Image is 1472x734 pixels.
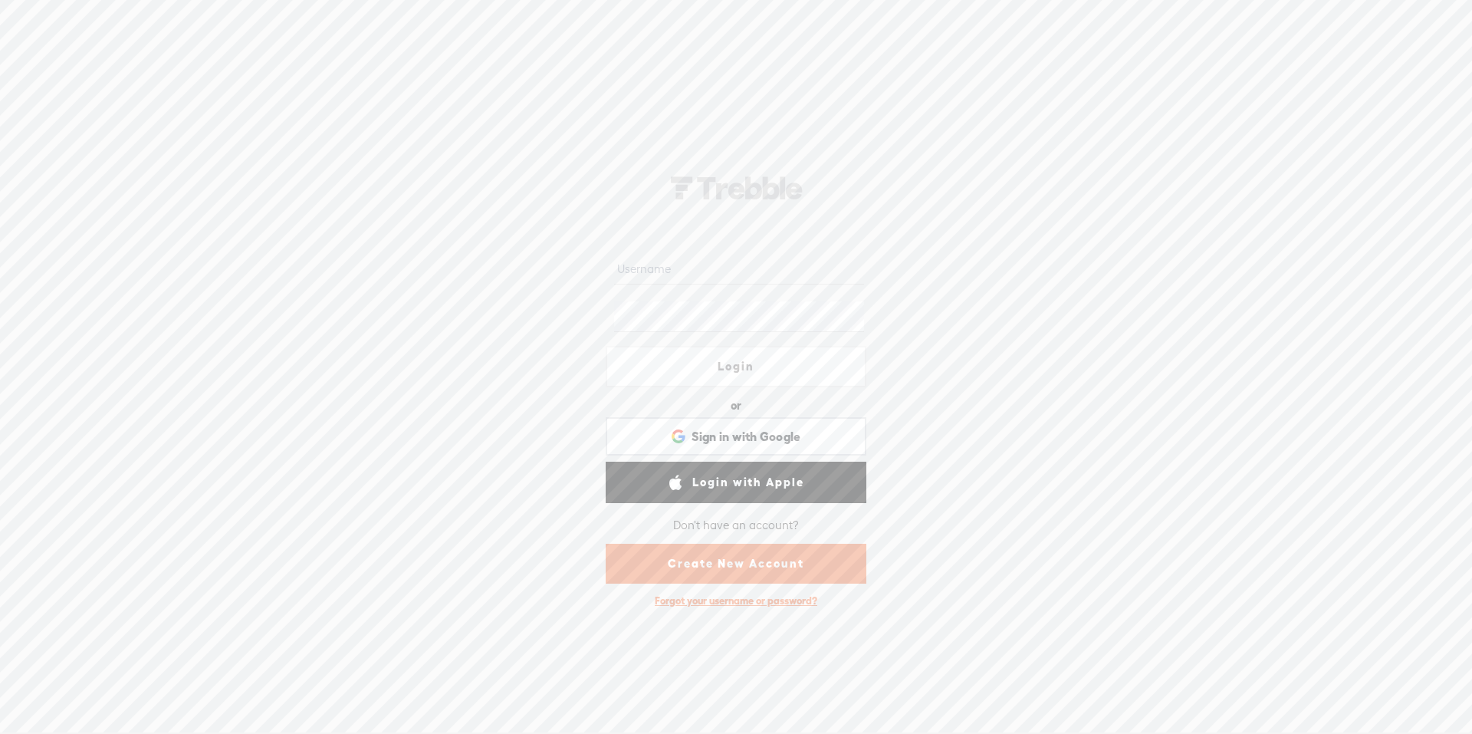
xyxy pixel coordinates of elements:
[606,417,866,456] div: Sign in with Google
[647,587,825,615] div: Forgot your username or password?
[606,346,866,387] a: Login
[614,255,863,285] input: Username
[673,509,799,541] div: Don't have an account?
[731,393,741,418] div: or
[692,429,801,445] span: Sign in with Google
[606,544,866,584] a: Create New Account
[606,462,866,503] a: Login with Apple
